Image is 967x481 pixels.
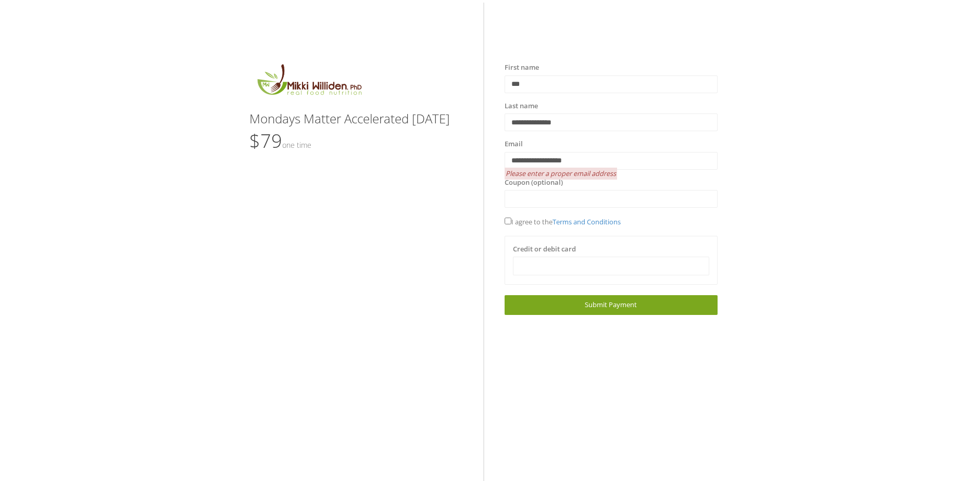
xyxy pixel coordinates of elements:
[505,101,538,111] label: Last name
[513,244,576,255] label: Credit or debit card
[520,262,702,271] iframe: Secure card payment input frame
[505,295,718,314] a: Submit Payment
[505,62,539,73] label: First name
[552,217,621,226] a: Terms and Conditions
[505,178,563,188] label: Coupon (optional)
[505,139,523,149] label: Email
[282,140,311,150] small: One time
[249,128,311,154] span: $79
[249,112,462,125] h3: Mondays Matter Accelerated [DATE]
[249,62,368,102] img: MikkiLogoMain.png
[505,168,617,180] span: Please enter a proper email address
[505,217,621,226] span: I agree to the
[585,300,637,309] span: Submit Payment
